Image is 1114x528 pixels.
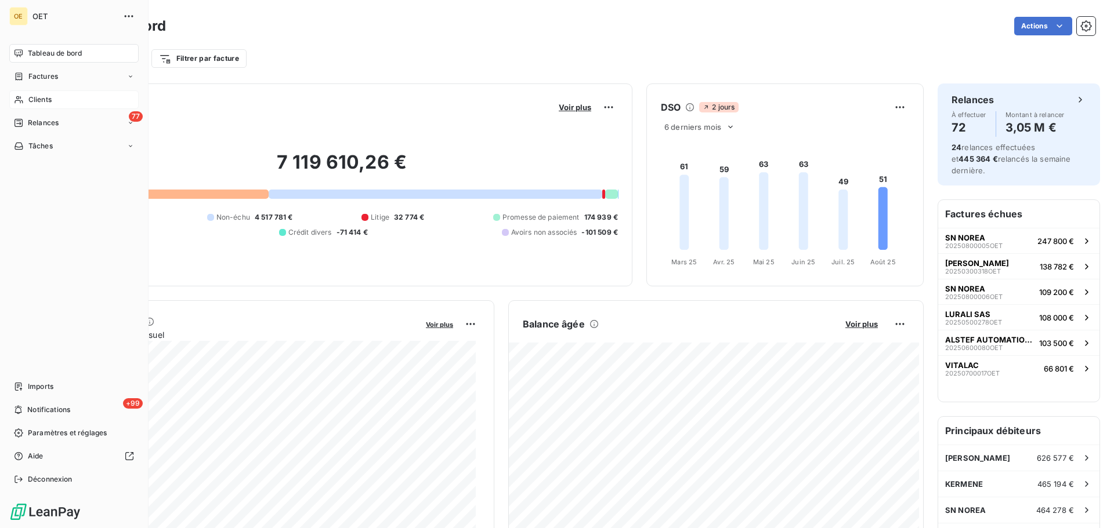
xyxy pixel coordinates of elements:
[9,424,139,442] a: Paramètres et réglages
[151,49,247,68] button: Filtrer par facture
[9,377,139,396] a: Imports
[938,253,1099,279] button: [PERSON_NAME]20250300318OET138 782 €
[945,505,986,515] span: SN NOREA
[1037,453,1074,463] span: 626 577 €
[66,329,418,341] span: Chiffre d'affaires mensuel
[945,309,990,319] span: LURALI SAS
[945,284,985,293] span: SN NOREA
[32,12,116,21] span: OET
[959,154,997,163] span: 445 364 €
[584,212,618,223] span: 174 939 €
[870,258,896,266] tspan: Août 25
[1037,479,1074,489] span: 465 194 €
[945,233,985,242] span: SN NOREA
[938,417,1099,445] h6: Principaux débiteurs
[945,293,1003,300] span: 20250800006OET
[9,7,28,26] div: OE
[66,151,618,185] h2: 7 119 610,26 €
[1036,505,1074,515] span: 464 278 €
[1039,287,1074,297] span: 109 200 €
[9,90,139,109] a: Clients
[945,335,1035,344] span: ALSTEF AUTOMATION S.A
[1075,489,1102,516] iframe: Intercom live chat
[28,71,58,82] span: Factures
[945,479,983,489] span: KERMENE
[945,268,1001,275] span: 20250300318OET
[664,122,721,132] span: 6 derniers mois
[945,453,1010,463] span: [PERSON_NAME]
[9,44,139,63] a: Tableau de bord
[945,361,979,370] span: VITALAC
[28,48,82,59] span: Tableau de bord
[938,355,1099,381] button: VITALAC20250700017OET66 801 €
[1006,118,1065,137] h4: 3,05 M €
[216,212,250,223] span: Non-échu
[713,258,735,266] tspan: Avr. 25
[952,111,986,118] span: À effectuer
[831,258,855,266] tspan: Juil. 25
[581,227,618,238] span: -101 509 €
[129,111,143,122] span: 77
[28,451,44,461] span: Aide
[426,321,453,329] span: Voir plus
[753,258,775,266] tspan: Mai 25
[952,143,1071,175] span: relances effectuées et relancés la semaine dernière.
[9,67,139,86] a: Factures
[555,102,595,112] button: Voir plus
[1039,313,1074,322] span: 108 000 €
[945,344,1003,351] span: 20250600080OET
[337,227,368,238] span: -71 414 €
[845,319,878,329] span: Voir plus
[952,93,994,107] h6: Relances
[27,405,70,415] span: Notifications
[9,114,139,132] a: 77Relances
[938,200,1099,228] h6: Factures échues
[255,212,293,223] span: 4 517 781 €
[791,258,815,266] tspan: Juin 25
[502,212,580,223] span: Promesse de paiement
[1044,364,1074,373] span: 66 801 €
[938,279,1099,304] button: SN NOREA20250800006OET109 200 €
[1037,236,1074,246] span: 247 800 €
[938,304,1099,330] button: LURALI SAS20250500278OET108 000 €
[28,141,53,151] span: Tâches
[28,428,107,438] span: Paramètres et réglages
[1014,17,1072,35] button: Actions
[9,137,139,155] a: Tâches
[945,370,1000,377] span: 20250700017OET
[9,447,139,465] a: Aide
[1040,262,1074,271] span: 138 782 €
[28,94,52,105] span: Clients
[371,212,389,223] span: Litige
[422,319,457,329] button: Voir plus
[671,258,697,266] tspan: Mars 25
[559,103,591,112] span: Voir plus
[523,317,585,331] h6: Balance âgée
[9,502,81,521] img: Logo LeanPay
[938,228,1099,253] button: SN NOREA20250800005OET247 800 €
[945,319,1002,326] span: 20250500278OET
[699,102,738,112] span: 2 jours
[945,258,1009,268] span: [PERSON_NAME]
[945,242,1003,249] span: 20250800005OET
[842,319,881,329] button: Voir plus
[938,330,1099,355] button: ALSTEF AUTOMATION S.A20250600080OET103 500 €
[952,118,986,137] h4: 72
[123,398,143,409] span: +99
[1006,111,1065,118] span: Montant à relancer
[394,212,424,223] span: 32 774 €
[28,381,53,392] span: Imports
[1039,338,1074,348] span: 103 500 €
[511,227,577,238] span: Avoirs non associés
[661,100,681,114] h6: DSO
[952,143,961,152] span: 24
[28,474,73,485] span: Déconnexion
[288,227,332,238] span: Crédit divers
[28,118,59,128] span: Relances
